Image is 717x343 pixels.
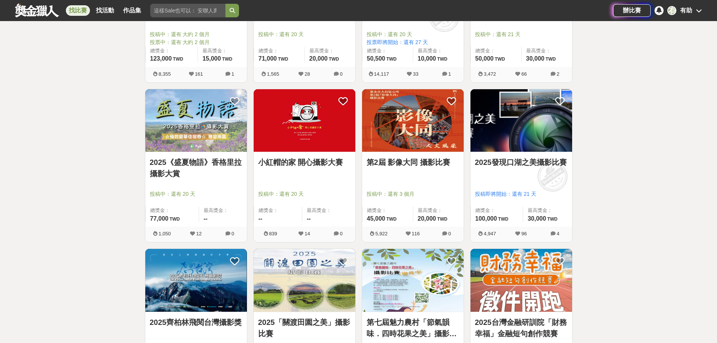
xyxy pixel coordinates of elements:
span: 最高獎金： [528,207,568,214]
span: TWD [222,56,232,62]
span: 總獎金： [367,47,408,55]
div: 有助 [680,6,692,15]
img: Cover Image [362,249,464,312]
span: TWD [437,216,447,222]
span: 28 [304,71,310,77]
span: 20,000 [418,215,436,222]
span: 投稿中：還有 20 天 [367,30,459,38]
span: 最高獎金： [418,47,459,55]
span: 14,117 [374,71,389,77]
span: 最高獎金： [309,47,351,55]
span: 50,500 [367,55,385,62]
div: 有 [667,6,676,15]
span: 33 [413,71,418,77]
span: 20,000 [309,55,328,62]
span: 總獎金： [150,47,193,55]
span: 50,000 [475,55,494,62]
input: 這樣Sale也可以： 安聯人壽創意銷售法募集 [150,4,225,17]
span: 總獎金： [475,47,517,55]
a: 找活動 [93,5,117,16]
span: 5,922 [375,231,388,236]
span: 總獎金： [150,207,194,214]
a: 2025《盛夏物語》香格里拉攝影大賞 [150,157,242,179]
span: 96 [521,231,527,236]
span: 66 [521,71,527,77]
span: TWD [545,56,556,62]
span: TWD [437,56,447,62]
span: 12 [196,231,201,236]
span: 71,000 [259,55,277,62]
span: 0 [448,231,451,236]
span: 總獎金： [367,207,408,214]
a: 2025發現口湖之美攝影比賽 [475,157,568,168]
span: 14 [304,231,310,236]
img: Cover Image [470,89,572,152]
a: 2025台灣金融研訓院「財務幸福」金融短句創作競賽 [475,317,568,339]
span: 總獎金： [259,207,298,214]
a: 找比賽 [66,5,90,16]
span: 0 [231,231,234,236]
span: TWD [173,56,183,62]
span: TWD [547,216,557,222]
span: -- [307,215,311,222]
span: TWD [498,216,508,222]
span: 15,000 [202,55,221,62]
img: Cover Image [254,249,355,312]
a: Cover Image [145,249,247,312]
a: 第七屆魅力農村「節氣韻味．四時花果之美」攝影比賽 [367,317,459,339]
span: 4 [557,231,559,236]
span: 投稿中：還有 21 天 [475,30,568,38]
span: TWD [329,56,339,62]
span: 1 [231,71,234,77]
span: TWD [495,56,505,62]
span: 77,000 [150,215,169,222]
span: 161 [195,71,203,77]
span: 投稿中：還有 大約 2 個月 [150,30,242,38]
span: 投票中：還有 大約 2 個月 [150,38,242,46]
span: 投稿即將開始：還有 21 天 [475,190,568,198]
span: 839 [269,231,277,236]
img: Cover Image [254,89,355,152]
img: Cover Image [362,89,464,152]
span: 投稿中：還有 20 天 [258,30,351,38]
a: 2025齊柏林飛閱台灣攝影獎 [150,317,242,328]
span: 總獎金： [259,47,300,55]
img: Cover Image [470,249,572,312]
span: 4,947 [484,231,496,236]
span: 8,355 [158,71,171,77]
span: 2 [557,71,559,77]
span: -- [259,215,263,222]
span: 投稿中：還有 20 天 [150,190,242,198]
span: TWD [169,216,180,222]
span: 30,000 [528,215,546,222]
a: 第2屆 影像大同 攝影比賽 [367,157,459,168]
a: 2025「關渡田園之美」攝影比賽 [258,317,351,339]
span: 45,000 [367,215,385,222]
span: 總獎金： [475,207,518,214]
img: Cover Image [145,89,247,152]
span: 投票即將開始：還有 27 天 [367,38,459,46]
span: 1,050 [158,231,171,236]
span: 最高獎金： [307,207,351,214]
span: 投稿中：還有 3 個月 [367,190,459,198]
span: 3,472 [484,71,496,77]
span: -- [204,215,208,222]
span: TWD [278,56,288,62]
span: 最高獎金： [526,47,568,55]
span: 100,000 [475,215,497,222]
a: 作品集 [120,5,144,16]
span: 0 [340,71,343,77]
span: 116 [412,231,420,236]
span: 1 [448,71,451,77]
span: 30,000 [526,55,545,62]
span: 最高獎金： [204,207,242,214]
span: 最高獎金： [202,47,242,55]
span: TWD [386,56,396,62]
a: 辦比賽 [613,4,651,17]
